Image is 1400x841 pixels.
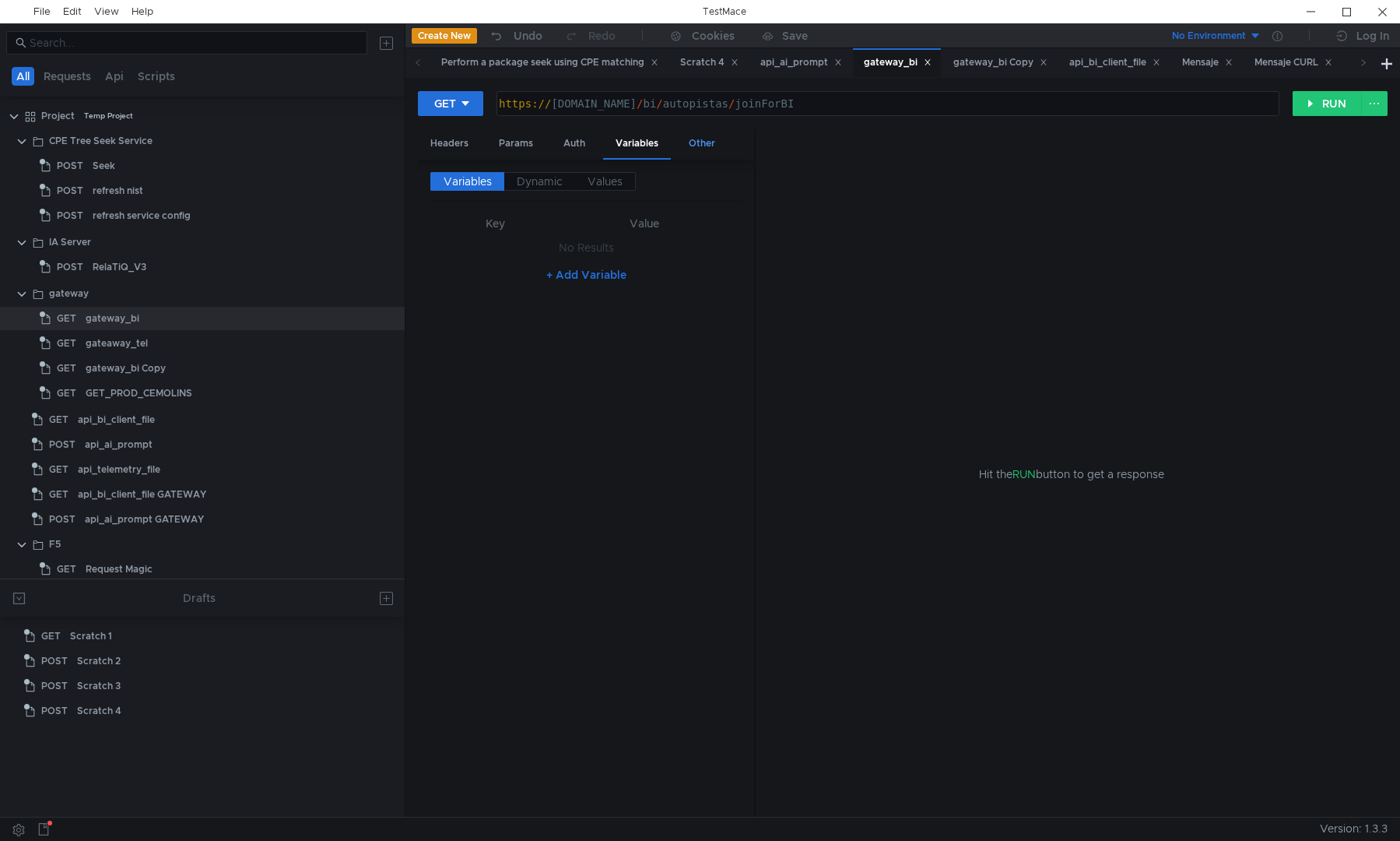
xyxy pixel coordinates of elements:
button: RUN [1293,91,1362,116]
span: GET [41,625,61,648]
div: api_ai_prompt [760,55,842,71]
div: gateaway_tel [86,332,148,355]
span: GET [57,382,76,405]
span: Version: 1.3.3 [1320,818,1388,840]
div: Headers [418,129,481,158]
button: Undo [477,24,553,48]
button: No Environment [1153,23,1261,48]
span: POST [49,433,75,456]
div: refresh nist [93,179,143,202]
th: Value [560,214,729,233]
div: Temp Project [84,104,133,128]
span: POST [57,179,83,202]
div: api_bi_client_file [78,408,155,431]
span: POST [57,204,83,227]
button: GET [418,91,483,116]
div: Scratch 1 [70,625,112,648]
div: GET_PROD_CEMOLINS [86,382,192,405]
span: POST [57,255,83,279]
span: POST [41,649,68,673]
div: Project [41,104,75,128]
div: Scratch 4 [77,699,121,723]
div: Redo [588,26,616,45]
div: Scratch 4 [680,55,739,71]
input: Search... [30,34,358,51]
div: Params [486,129,546,158]
span: Hit the button to get a response [979,466,1164,483]
div: api_ai_prompt [85,433,153,456]
div: Scratch 2 [77,649,121,673]
span: POST [41,699,68,723]
div: gateway_bi [864,55,932,71]
span: Dynamic [517,174,563,188]
span: GET [57,307,76,330]
div: Perform a package seek using CPE matching [441,55,658,71]
div: gateway_bi Copy [953,55,1047,71]
span: GET [49,458,68,481]
div: No Environment [1172,29,1246,44]
span: GET [49,483,68,506]
nz-embed-empty: No Results [559,241,614,255]
button: Redo [553,24,626,48]
div: F5 [49,533,61,556]
div: api_telemetry_file [78,458,160,481]
div: refresh service config [93,204,191,227]
span: RUN [1012,467,1036,481]
button: Create New [412,28,477,44]
div: Variables [603,129,671,160]
span: GET [57,558,76,581]
div: Scratch 3 [77,674,121,698]
button: All [12,67,34,86]
span: Variables [444,174,492,188]
button: Api [100,67,128,86]
span: POST [57,154,83,178]
div: IA Server [49,230,91,254]
span: GET [49,408,68,431]
span: POST [49,508,75,531]
div: Mensaje CURL [1254,55,1332,71]
span: Values [588,174,623,188]
div: CPE Tree Seek Service [49,129,153,153]
th: Key [430,214,560,233]
div: RelaTiQ_V3 [93,255,146,279]
div: gateway_bi [86,307,139,330]
div: gateway [49,282,89,305]
div: api_bi_client_file [1069,55,1160,71]
div: Request Magic [86,558,153,581]
div: Undo [514,26,542,45]
span: POST [41,674,68,698]
div: Drafts [183,589,216,607]
div: Cookies [692,26,735,45]
div: Mensaje [1182,55,1233,71]
div: api_bi_client_file GATEWAY [78,483,206,506]
button: Requests [39,67,96,86]
div: Save [782,30,808,41]
button: + Add Variable [534,262,639,287]
div: Auth [551,129,598,158]
div: api_ai_prompt GATEWAY [85,508,204,531]
span: GET [57,357,76,380]
div: Log In [1356,26,1389,45]
button: Scripts [133,67,180,86]
div: Other [676,129,728,158]
div: gateway_bi Copy [86,357,166,380]
div: Seek [93,154,115,178]
span: GET [57,332,76,355]
div: GET [434,95,456,112]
